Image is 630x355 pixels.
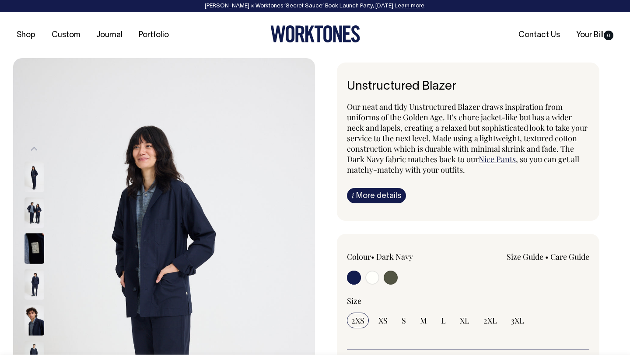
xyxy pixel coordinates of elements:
input: 3XL [507,313,528,328]
span: 0 [604,31,613,40]
div: Size [347,296,589,306]
span: 2XS [351,315,364,326]
img: dark-navy [24,305,44,336]
input: 2XS [347,313,369,328]
input: M [416,313,431,328]
div: [PERSON_NAME] × Worktones ‘Secret Sauce’ Book Launch Party, [DATE]. . [9,3,621,9]
span: 2XL [483,315,497,326]
span: XL [460,315,469,326]
span: 3XL [511,315,524,326]
input: L [437,313,450,328]
a: Your Bill0 [573,28,617,42]
input: XS [374,313,392,328]
a: Contact Us [515,28,563,42]
a: Size Guide [507,251,543,262]
img: dark-navy [24,162,44,192]
span: S [402,315,406,326]
label: Dark Navy [376,251,413,262]
a: Shop [13,28,39,42]
span: , so you can get all matchy-matchy with your outfits. [347,154,579,175]
img: dark-navy [24,233,44,264]
span: i [352,191,354,200]
div: Colour [347,251,444,262]
a: Care Guide [550,251,589,262]
img: dark-navy [24,198,44,228]
a: Custom [48,28,84,42]
a: Portfolio [135,28,172,42]
span: Our neat and tidy Unstructured Blazer draws inspiration from uniforms of the Golden Age. It's cho... [347,101,588,164]
span: • [371,251,374,262]
span: M [420,315,427,326]
input: 2XL [479,313,501,328]
span: • [545,251,549,262]
a: Learn more [395,3,424,9]
input: S [397,313,410,328]
img: dark-navy [24,269,44,300]
a: Nice Pants [479,154,516,164]
span: L [441,315,446,326]
h6: Unstructured Blazer [347,80,589,94]
button: Previous [28,139,41,159]
span: XS [378,315,388,326]
a: iMore details [347,188,406,203]
a: Journal [93,28,126,42]
input: XL [455,313,474,328]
